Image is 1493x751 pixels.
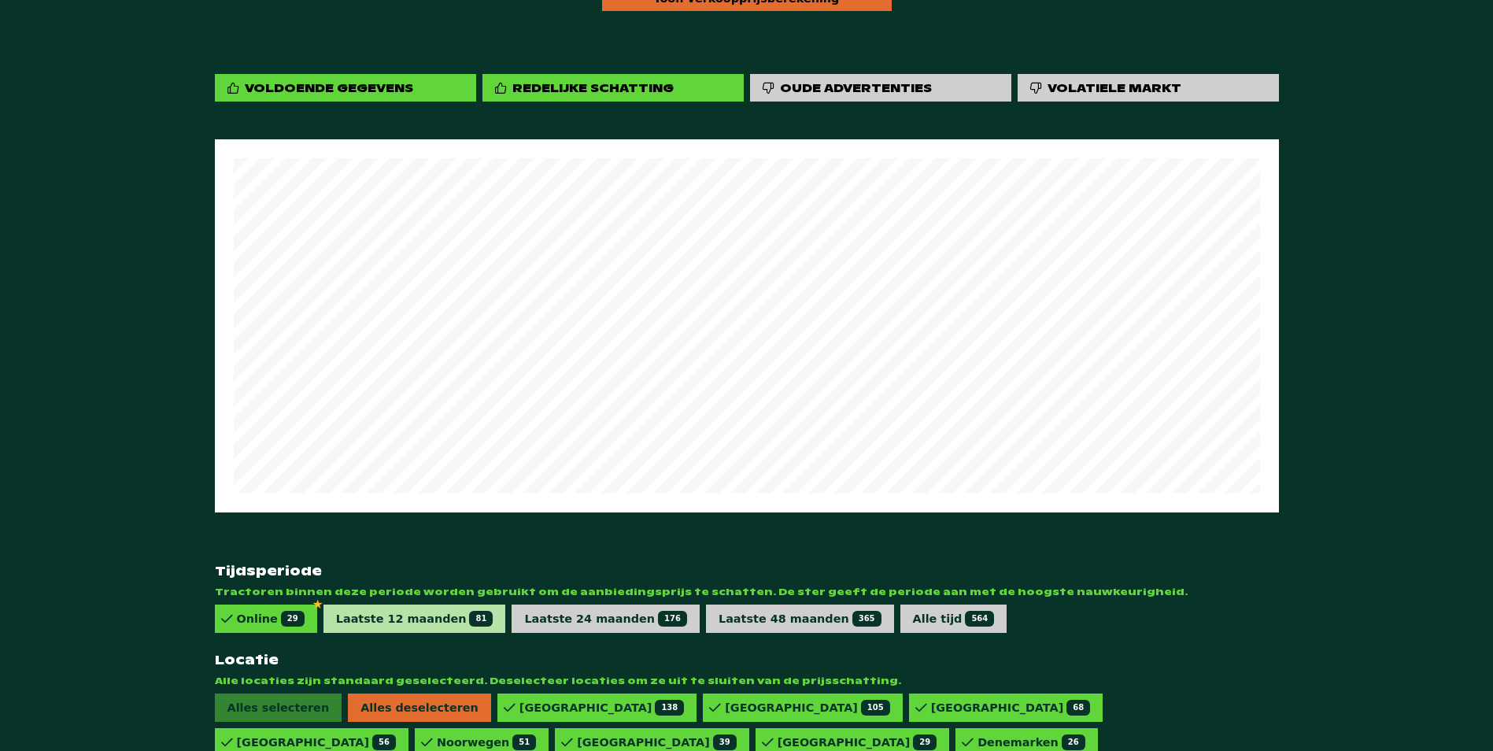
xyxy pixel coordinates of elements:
[215,675,1279,687] span: Alle locaties zijn standaard geselecteerd. Deselecteer locaties om ze uit te sluiten van de prijs...
[750,74,1011,102] div: Oude advertenties
[215,586,1279,598] span: Tractoren binnen deze periode worden gebruikt om de aanbiedingsprijs te schatten. De ster geeft d...
[965,611,994,627] span: 564
[577,734,736,750] div: [GEOGRAPHIC_DATA]
[861,700,890,716] span: 105
[519,700,684,716] div: [GEOGRAPHIC_DATA]
[931,700,1090,716] div: [GEOGRAPHIC_DATA]
[281,611,305,627] span: 29
[780,80,932,95] div: Oude advertenties
[913,611,995,627] div: Alle tijd
[1062,734,1085,750] span: 26
[1048,80,1181,95] div: Volatiele markt
[336,611,493,627] div: Laatste 12 maanden
[372,734,396,750] span: 56
[725,700,889,716] div: [GEOGRAPHIC_DATA]
[1018,74,1279,102] div: Volatiele markt
[658,611,687,627] span: 176
[1066,700,1090,716] span: 68
[512,734,536,750] span: 51
[719,611,881,627] div: Laatste 48 maanden
[524,611,687,627] div: Laatste 24 maanden
[852,611,881,627] span: 365
[913,734,937,750] span: 29
[348,694,491,722] span: Alles deselecteren
[215,652,1279,668] strong: Locatie
[512,80,674,95] div: Redelijke schatting
[977,734,1085,750] div: Denemarken
[778,734,937,750] div: [GEOGRAPHIC_DATA]
[215,563,1279,579] strong: Tijdsperiode
[437,734,536,750] div: Noorwegen
[237,734,396,750] div: [GEOGRAPHIC_DATA]
[713,734,737,750] span: 39
[482,74,744,102] div: Redelijke schatting
[655,700,684,716] span: 138
[237,611,305,627] div: Online
[215,694,342,722] span: Alles selecteren
[469,611,493,627] span: 81
[245,80,413,95] div: Voldoende gegevens
[215,74,476,102] div: Voldoende gegevens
